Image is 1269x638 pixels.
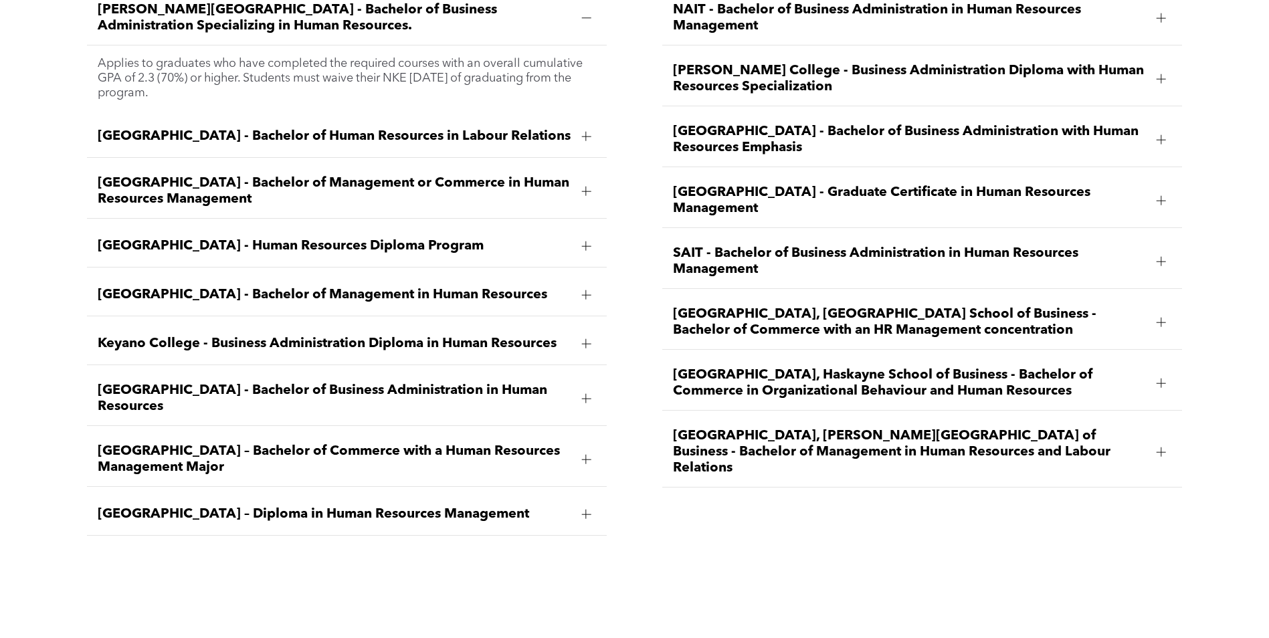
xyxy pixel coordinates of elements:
[673,185,1147,217] span: [GEOGRAPHIC_DATA] - Graduate Certificate in Human Resources Management
[673,245,1147,278] span: SAIT - Bachelor of Business Administration in Human Resources Management
[98,56,597,100] p: Applies to graduates who have completed the required courses with an overall cumulative GPA of 2....
[673,428,1147,476] span: [GEOGRAPHIC_DATA], [PERSON_NAME][GEOGRAPHIC_DATA] of Business - Bachelor of Management in Human R...
[673,367,1147,399] span: [GEOGRAPHIC_DATA], Haskayne School of Business - Bachelor of Commerce in Organizational Behaviour...
[98,506,571,522] span: [GEOGRAPHIC_DATA] – Diploma in Human Resources Management
[98,175,571,207] span: [GEOGRAPHIC_DATA] - Bachelor of Management or Commerce in Human Resources Management
[98,2,571,34] span: [PERSON_NAME][GEOGRAPHIC_DATA] - Bachelor of Business Administration Specializing in Human Resour...
[673,63,1147,95] span: [PERSON_NAME] College - Business Administration Diploma with Human Resources Specialization
[673,2,1147,34] span: NAIT - Bachelor of Business Administration in Human Resources Management
[98,336,571,352] span: Keyano College - Business Administration Diploma in Human Resources
[98,287,571,303] span: [GEOGRAPHIC_DATA] - Bachelor of Management in Human Resources
[98,238,571,254] span: [GEOGRAPHIC_DATA] - Human Resources Diploma Program
[98,128,571,144] span: [GEOGRAPHIC_DATA] - Bachelor of Human Resources in Labour Relations
[673,124,1147,156] span: [GEOGRAPHIC_DATA] - Bachelor of Business Administration with Human Resources Emphasis
[98,383,571,415] span: [GEOGRAPHIC_DATA] - Bachelor of Business Administration in Human Resources
[98,443,571,475] span: [GEOGRAPHIC_DATA] – Bachelor of Commerce with a Human Resources Management Major
[673,306,1147,338] span: [GEOGRAPHIC_DATA], [GEOGRAPHIC_DATA] School of Business - Bachelor of Commerce with an HR Managem...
